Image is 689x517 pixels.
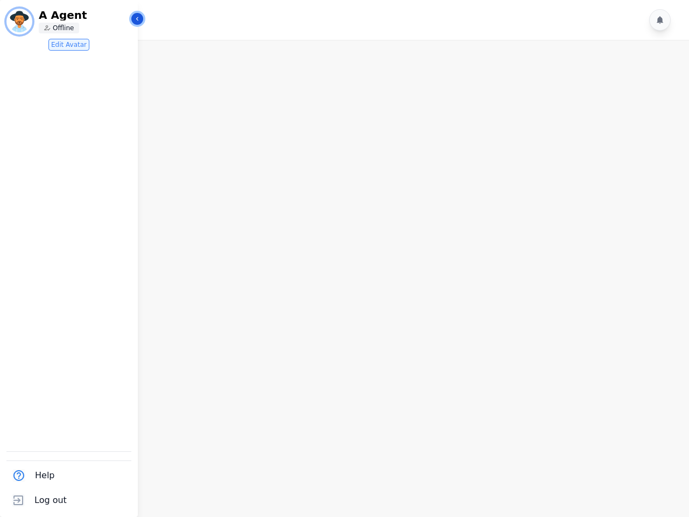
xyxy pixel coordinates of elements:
img: person [44,25,51,31]
img: Bordered avatar [6,9,32,34]
p: A Agent [39,10,130,20]
button: Log out [6,488,69,513]
button: Edit Avatar [48,39,89,51]
p: Offline [53,24,74,32]
button: Help [6,463,57,488]
span: Help [35,469,54,482]
span: Log out [34,494,67,507]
